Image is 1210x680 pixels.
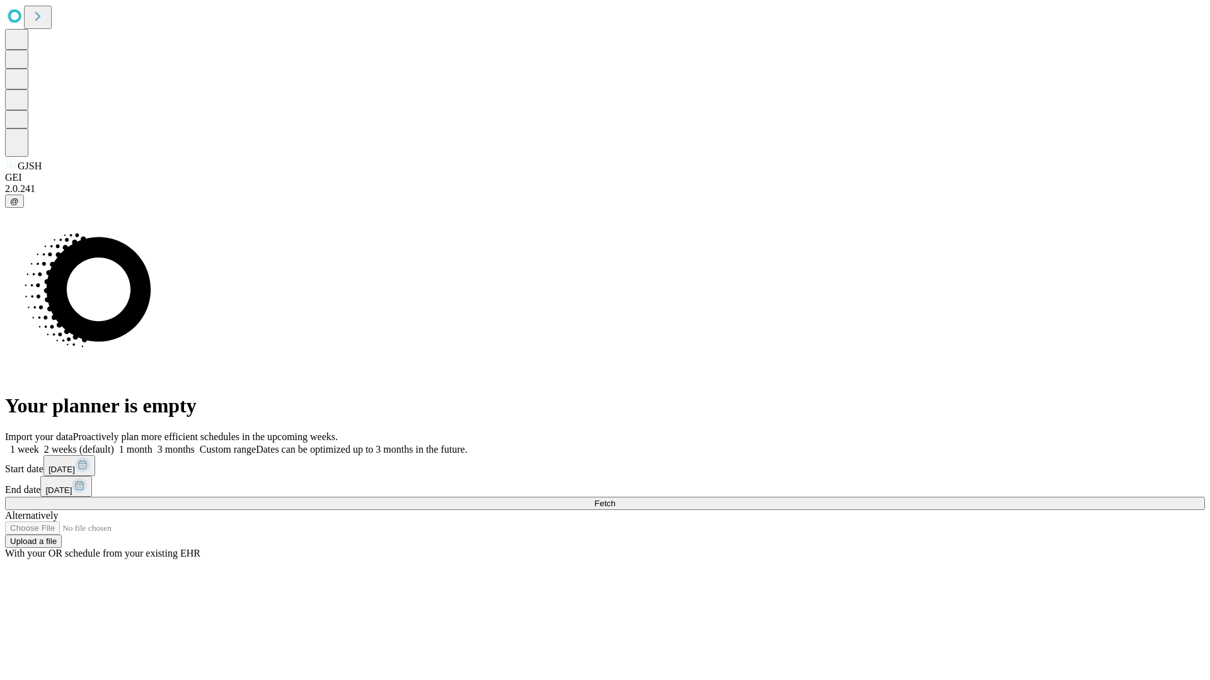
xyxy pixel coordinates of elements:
div: 2.0.241 [5,183,1205,195]
span: Custom range [200,444,256,455]
span: 1 month [119,444,153,455]
span: 2 weeks (default) [44,444,114,455]
button: @ [5,195,24,208]
button: Fetch [5,497,1205,510]
span: GJSH [18,161,42,171]
span: [DATE] [45,485,72,495]
span: Import your data [5,431,73,442]
span: [DATE] [49,465,75,474]
div: End date [5,476,1205,497]
button: [DATE] [40,476,92,497]
div: GEI [5,172,1205,183]
h1: Your planner is empty [5,394,1205,417]
span: Proactively plan more efficient schedules in the upcoming weeks. [73,431,338,442]
button: Upload a file [5,535,62,548]
span: With your OR schedule from your existing EHR [5,548,200,558]
div: Start date [5,455,1205,476]
span: 1 week [10,444,39,455]
span: 3 months [158,444,195,455]
span: Dates can be optimized up to 3 months in the future. [256,444,467,455]
button: [DATE] [43,455,95,476]
span: Alternatively [5,510,58,521]
span: Fetch [594,499,615,508]
span: @ [10,196,19,206]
